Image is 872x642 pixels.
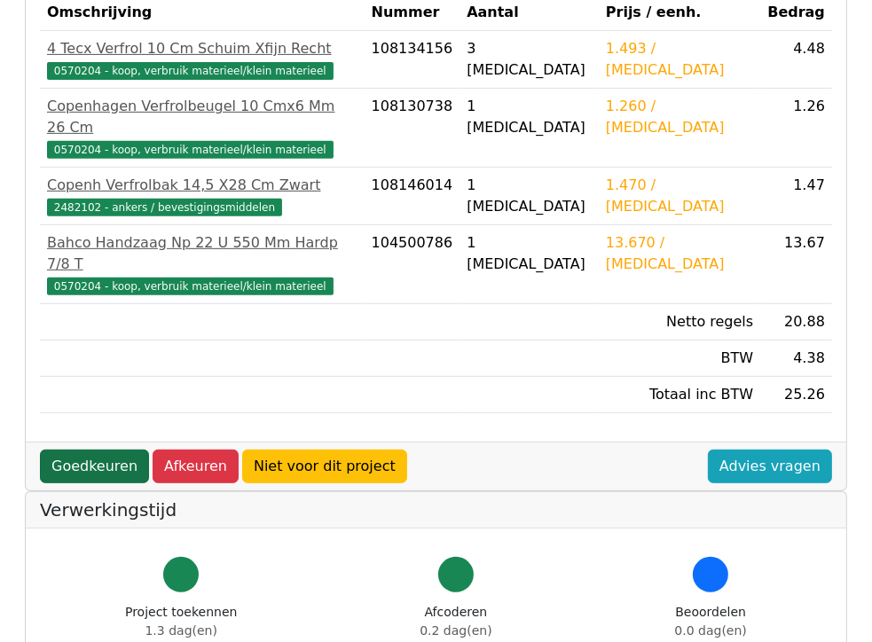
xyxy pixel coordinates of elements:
span: 1.3 dag(en) [145,623,217,638]
a: Copenh Verfrolbak 14,5 X28 Cm Zwart2482102 - ankers / bevestigingsmiddelen [47,175,357,217]
td: 4.48 [760,31,832,89]
td: 13.67 [760,225,832,304]
td: Totaal inc BTW [599,377,760,413]
div: 1 [MEDICAL_DATA] [467,175,592,217]
div: 1 [MEDICAL_DATA] [467,96,592,138]
span: 0570204 - koop, verbruik materieel/klein materieel [47,278,334,295]
a: Afkeuren [153,450,239,483]
td: 104500786 [365,225,460,304]
td: 4.38 [760,341,832,377]
div: 13.670 / [MEDICAL_DATA] [606,232,753,275]
div: 4 Tecx Verfrol 10 Cm Schuim Xfijn Recht [47,38,357,59]
td: 1.26 [760,89,832,168]
span: 0570204 - koop, verbruik materieel/klein materieel [47,62,334,80]
a: Bahco Handzaag Np 22 U 550 Mm Hardp 7/8 T0570204 - koop, verbruik materieel/klein materieel [47,232,357,296]
a: 4 Tecx Verfrol 10 Cm Schuim Xfijn Recht0570204 - koop, verbruik materieel/klein materieel [47,38,357,81]
a: Copenhagen Verfrolbeugel 10 Cmx6 Mm 26 Cm0570204 - koop, verbruik materieel/klein materieel [47,96,357,160]
div: Beoordelen [675,603,747,640]
div: 1.493 / [MEDICAL_DATA] [606,38,753,81]
td: 108130738 [365,89,460,168]
div: 1 [MEDICAL_DATA] [467,232,592,275]
a: Advies vragen [708,450,832,483]
span: 2482102 - ankers / bevestigingsmiddelen [47,199,282,216]
div: Bahco Handzaag Np 22 U 550 Mm Hardp 7/8 T [47,232,357,275]
td: 108146014 [365,168,460,225]
div: 1.260 / [MEDICAL_DATA] [606,96,753,138]
span: 0570204 - koop, verbruik materieel/klein materieel [47,141,334,159]
td: BTW [599,341,760,377]
div: Project toekennen [125,603,237,640]
a: Niet voor dit project [242,450,407,483]
td: 20.88 [760,304,832,341]
div: Copenhagen Verfrolbeugel 10 Cmx6 Mm 26 Cm [47,96,357,138]
td: 108134156 [365,31,460,89]
span: 0.0 dag(en) [675,623,747,638]
div: 1.470 / [MEDICAL_DATA] [606,175,753,217]
div: Copenh Verfrolbak 14,5 X28 Cm Zwart [47,175,357,196]
div: Afcoderen [420,603,491,640]
div: 3 [MEDICAL_DATA] [467,38,592,81]
td: 25.26 [760,377,832,413]
span: 0.2 dag(en) [420,623,491,638]
a: Goedkeuren [40,450,149,483]
h5: Verwerkingstijd [40,499,832,521]
td: 1.47 [760,168,832,225]
td: Netto regels [599,304,760,341]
